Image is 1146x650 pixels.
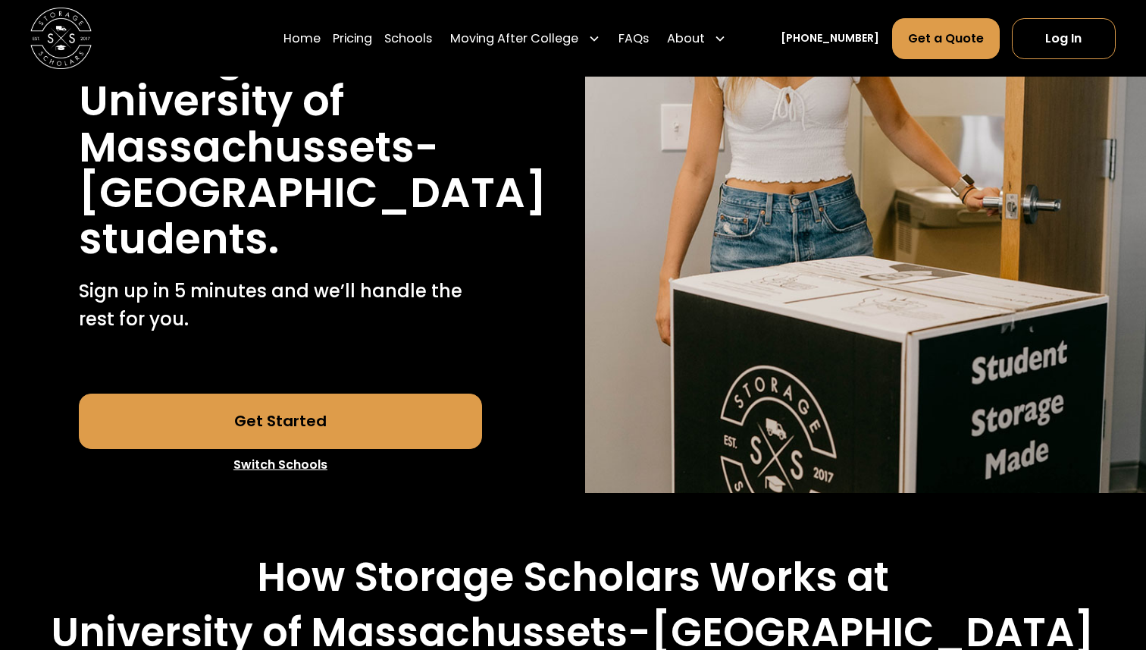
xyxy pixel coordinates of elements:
a: Pricing [333,17,372,59]
h1: students. [79,216,279,262]
p: Sign up in 5 minutes and we’ll handle the rest for you. [79,278,483,332]
h2: How Storage Scholars Works at [257,554,889,601]
a: Get a Quote [892,17,1000,58]
a: Switch Schools [79,449,483,481]
div: Moving After College [444,17,606,59]
a: Home [283,17,321,59]
div: Moving After College [450,29,578,47]
div: About [661,17,732,59]
a: Log In [1012,17,1116,58]
img: Storage Scholars main logo [30,8,92,69]
a: Get Started [79,394,483,448]
a: [PHONE_NUMBER] [781,30,879,46]
h1: University of Massachussets-[GEOGRAPHIC_DATA] [79,78,546,217]
div: About [667,29,705,47]
a: FAQs [618,17,649,59]
a: Schools [384,17,432,59]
